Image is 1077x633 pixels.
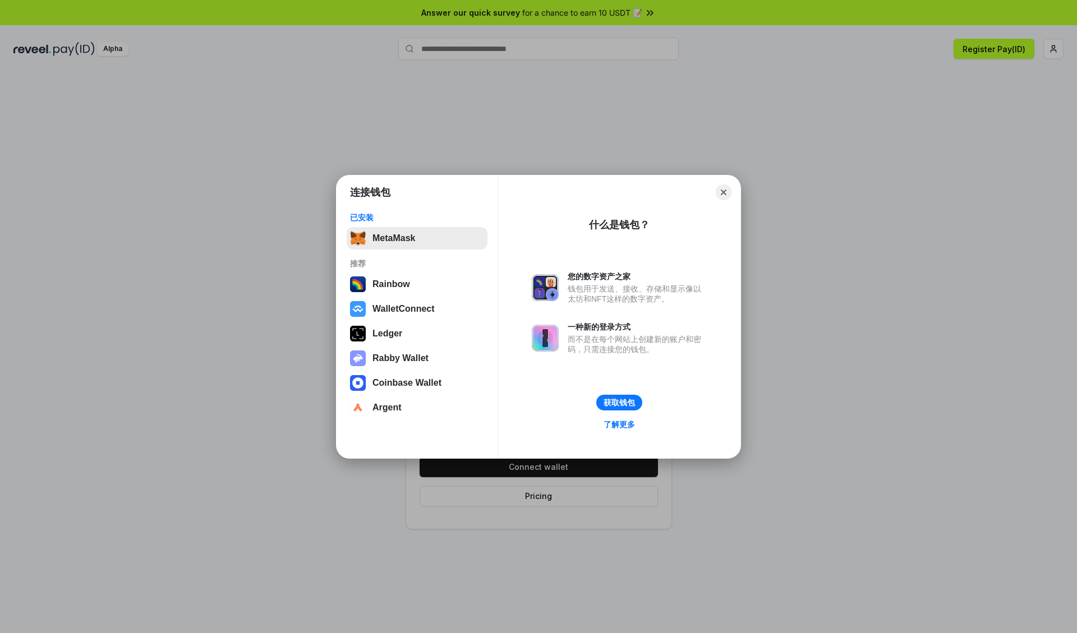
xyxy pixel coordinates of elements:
[596,395,642,410] button: 获取钱包
[568,271,707,281] div: 您的数字资产之家
[604,419,635,429] div: 了解更多
[347,322,487,345] button: Ledger
[350,400,366,415] img: svg+xml,%3Csvg%20width%3D%2228%22%20height%3D%2228%22%20viewBox%3D%220%200%2028%2028%22%20fill%3D...
[604,398,635,408] div: 获取钱包
[372,403,402,413] div: Argent
[350,350,366,366] img: svg+xml,%3Csvg%20xmlns%3D%22http%3A%2F%2Fwww.w3.org%2F2000%2Fsvg%22%20fill%3D%22none%22%20viewBox...
[716,184,731,200] button: Close
[347,396,487,419] button: Argent
[350,258,484,269] div: 推荐
[372,378,441,388] div: Coinbase Wallet
[568,334,707,354] div: 而不是在每个网站上创建新的账户和密码，只需连接您的钱包。
[532,274,559,301] img: svg+xml,%3Csvg%20xmlns%3D%22http%3A%2F%2Fwww.w3.org%2F2000%2Fsvg%22%20fill%3D%22none%22%20viewBox...
[532,325,559,352] img: svg+xml,%3Csvg%20xmlns%3D%22http%3A%2F%2Fwww.w3.org%2F2000%2Fsvg%22%20fill%3D%22none%22%20viewBox...
[350,326,366,341] img: svg+xml,%3Csvg%20xmlns%3D%22http%3A%2F%2Fwww.w3.org%2F2000%2Fsvg%22%20width%3D%2228%22%20height%3...
[347,298,487,320] button: WalletConnect
[350,276,366,292] img: svg+xml,%3Csvg%20width%3D%22120%22%20height%3D%22120%22%20viewBox%3D%220%200%20120%20120%22%20fil...
[589,218,650,232] div: 什么是钱包？
[372,329,402,339] div: Ledger
[372,233,415,243] div: MetaMask
[372,279,410,289] div: Rainbow
[350,186,390,199] h1: 连接钱包
[347,227,487,249] button: MetaMask
[350,212,484,223] div: 已安装
[568,322,707,332] div: 一种新的登录方式
[568,284,707,304] div: 钱包用于发送、接收、存储和显示像以太坊和NFT这样的数字资产。
[372,304,435,314] div: WalletConnect
[347,372,487,394] button: Coinbase Wallet
[347,273,487,295] button: Rainbow
[350,375,366,391] img: svg+xml,%3Csvg%20width%3D%2228%22%20height%3D%2228%22%20viewBox%3D%220%200%2028%2028%22%20fill%3D...
[350,230,366,246] img: svg+xml,%3Csvg%20fill%3D%22none%22%20height%3D%2233%22%20viewBox%3D%220%200%2035%2033%22%20width%...
[372,353,429,363] div: Rabby Wallet
[350,301,366,317] img: svg+xml,%3Csvg%20width%3D%2228%22%20height%3D%2228%22%20viewBox%3D%220%200%2028%2028%22%20fill%3D...
[597,417,642,432] a: 了解更多
[347,347,487,369] button: Rabby Wallet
